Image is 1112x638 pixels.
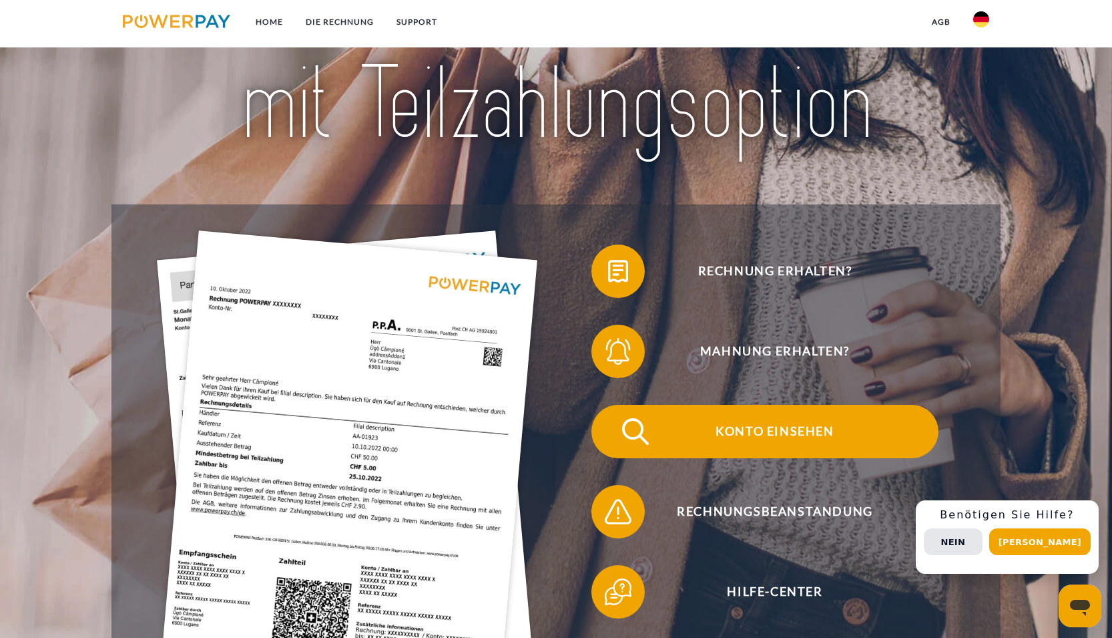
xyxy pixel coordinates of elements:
[611,485,938,538] span: Rechnungsbeanstandung
[1059,585,1101,627] iframe: Schaltfläche zum Öffnen des Messaging-Fensters
[123,15,230,28] img: logo-powerpay.svg
[924,508,1091,522] h3: Benötigen Sie Hilfe?
[611,565,938,619] span: Hilfe-Center
[601,495,635,528] img: qb_warning.svg
[601,255,635,288] img: qb_bill.svg
[591,245,938,298] button: Rechnung erhalten?
[611,325,938,378] span: Mahnung erhalten?
[385,10,449,34] a: SUPPORT
[591,405,938,458] button: Konto einsehen
[973,11,989,27] img: de
[591,565,938,619] button: Hilfe-Center
[601,575,635,609] img: qb_help.svg
[244,10,294,34] a: Home
[294,10,385,34] a: DIE RECHNUNG
[920,10,962,34] a: agb
[611,405,938,458] span: Konto einsehen
[619,415,652,448] img: qb_search.svg
[601,335,635,368] img: qb_bell.svg
[611,245,938,298] span: Rechnung erhalten?
[989,528,1091,555] button: [PERSON_NAME]
[924,528,983,555] button: Nein
[591,325,938,378] button: Mahnung erhalten?
[591,485,938,538] button: Rechnungsbeanstandung
[916,500,1099,574] div: Schnellhilfe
